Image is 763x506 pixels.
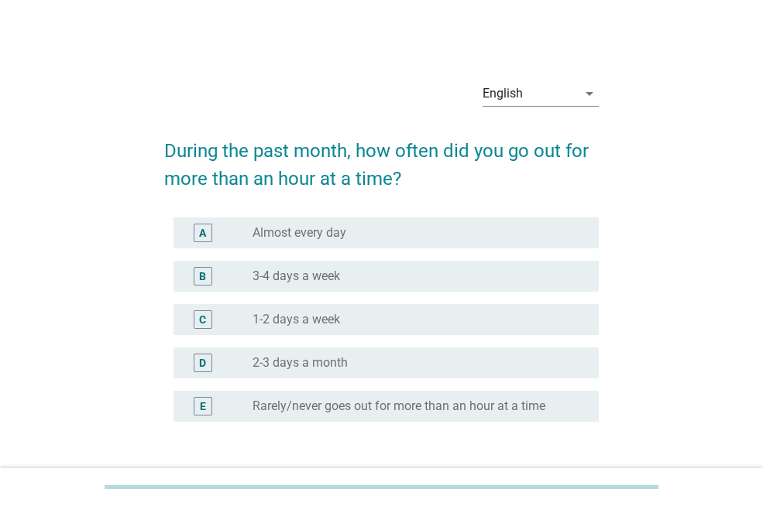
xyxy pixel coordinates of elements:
[199,311,206,327] div: C
[253,225,346,241] label: Almost every day
[200,398,206,414] div: E
[253,312,340,327] label: 1-2 days a week
[253,398,545,414] label: Rarely/never goes out for more than an hour at a time
[199,354,206,371] div: D
[253,268,340,284] label: 3-4 days a week
[199,268,206,284] div: B
[580,84,599,103] i: arrow_drop_down
[164,121,599,193] h2: During the past month, how often did you go out for more than an hour at a time?
[253,355,348,371] label: 2-3 days a month
[483,87,523,101] div: English
[199,224,206,241] div: A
